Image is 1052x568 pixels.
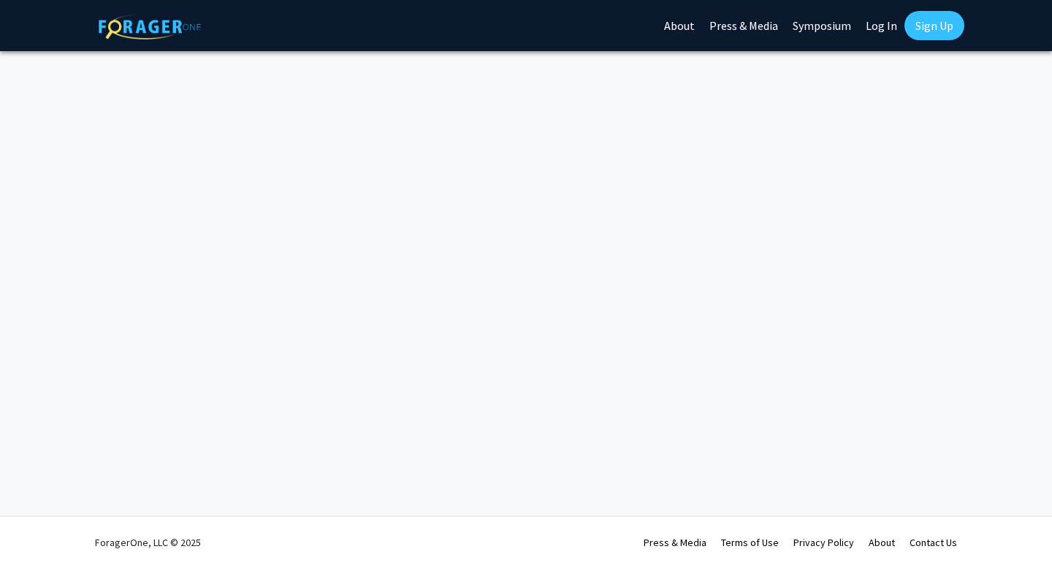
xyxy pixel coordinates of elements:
a: Sign Up [904,11,964,40]
a: Contact Us [910,536,957,549]
a: About [869,536,895,549]
a: Terms of Use [721,536,779,549]
a: Privacy Policy [793,536,854,549]
div: ForagerOne, LLC © 2025 [95,517,201,568]
a: Press & Media [644,536,706,549]
img: ForagerOne Logo [99,14,201,39]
